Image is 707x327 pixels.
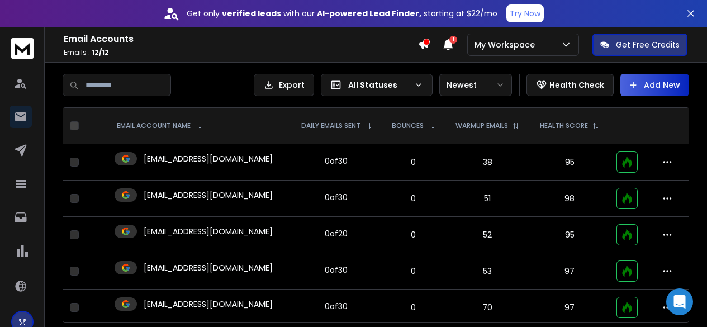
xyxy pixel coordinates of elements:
button: Newest [439,74,512,96]
div: 0 of 20 [325,228,348,239]
div: EMAIL ACCOUNT NAME [117,121,202,130]
td: 95 [530,144,610,181]
p: 0 [388,193,438,204]
h1: Email Accounts [64,32,418,46]
p: DAILY EMAILS SENT [301,121,360,130]
p: [EMAIL_ADDRESS][DOMAIN_NAME] [144,189,273,201]
p: [EMAIL_ADDRESS][DOMAIN_NAME] [144,226,273,237]
p: My Workspace [475,39,539,50]
p: [EMAIL_ADDRESS][DOMAIN_NAME] [144,262,273,273]
p: 0 [388,302,438,313]
strong: verified leads [222,8,281,19]
div: Open Intercom Messenger [666,288,693,315]
span: 12 / 12 [92,48,109,57]
button: Health Check [526,74,614,96]
button: Add New [620,74,689,96]
td: 52 [445,217,529,253]
span: 1 [449,36,457,44]
p: [EMAIL_ADDRESS][DOMAIN_NAME] [144,153,273,164]
td: 97 [530,253,610,290]
td: 97 [530,290,610,326]
button: Get Free Credits [592,34,687,56]
td: 98 [530,181,610,217]
p: All Statuses [348,79,410,91]
td: 53 [445,253,529,290]
p: 0 [388,229,438,240]
p: 0 [388,266,438,277]
td: 70 [445,290,529,326]
p: Health Check [549,79,604,91]
p: HEALTH SCORE [540,121,588,130]
p: Try Now [510,8,540,19]
button: Try Now [506,4,544,22]
div: 0 of 30 [325,155,348,167]
p: 0 [388,157,438,168]
div: 0 of 30 [325,301,348,312]
strong: AI-powered Lead Finder, [317,8,421,19]
img: logo [11,38,34,59]
p: WARMUP EMAILS [455,121,508,130]
p: Get Free Credits [616,39,680,50]
div: 0 of 30 [325,192,348,203]
button: Export [254,74,314,96]
td: 95 [530,217,610,253]
p: Get only with our starting at $22/mo [187,8,497,19]
p: BOUNCES [392,121,424,130]
div: 0 of 30 [325,264,348,276]
p: Emails : [64,48,418,57]
td: 51 [445,181,529,217]
td: 38 [445,144,529,181]
p: [EMAIL_ADDRESS][DOMAIN_NAME] [144,298,273,310]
